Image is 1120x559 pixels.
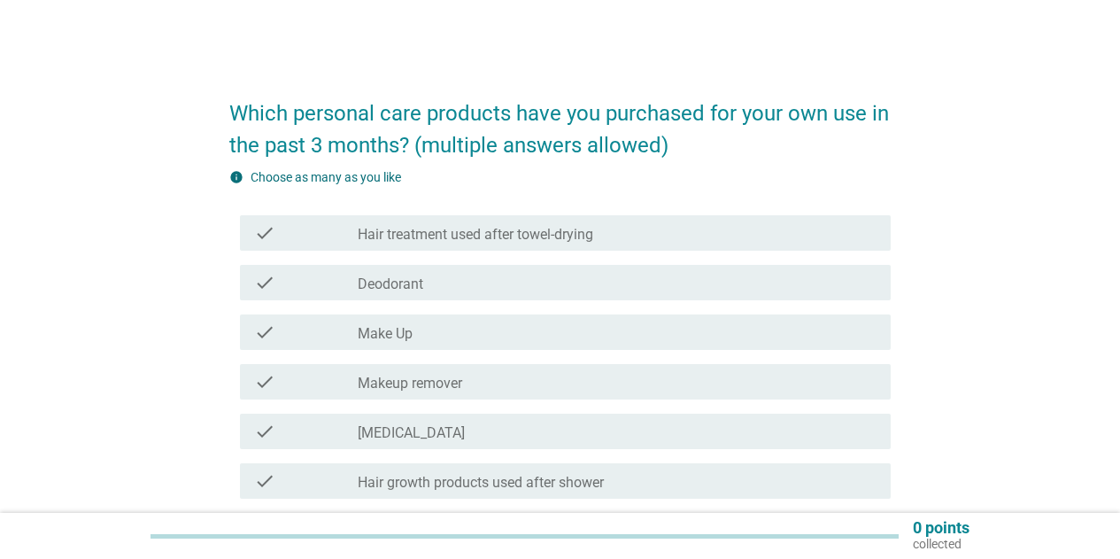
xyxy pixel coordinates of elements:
i: info [229,170,243,184]
i: check [254,470,275,492]
label: Make Up [358,325,413,343]
label: Choose as many as you like [251,170,401,184]
i: check [254,222,275,244]
i: check [254,272,275,293]
label: Deodorant [358,276,423,293]
i: check [254,421,275,442]
label: Hair growth products used after shower [358,474,604,492]
label: Makeup remover [358,375,462,392]
label: [MEDICAL_DATA] [358,424,465,442]
i: check [254,322,275,343]
i: check [254,371,275,392]
h2: Which personal care products have you purchased for your own use in the past 3 months? (multiple ... [229,80,891,161]
p: collected [913,536,969,552]
label: Hair treatment used after towel-drying [358,226,593,244]
p: 0 points [913,520,969,536]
